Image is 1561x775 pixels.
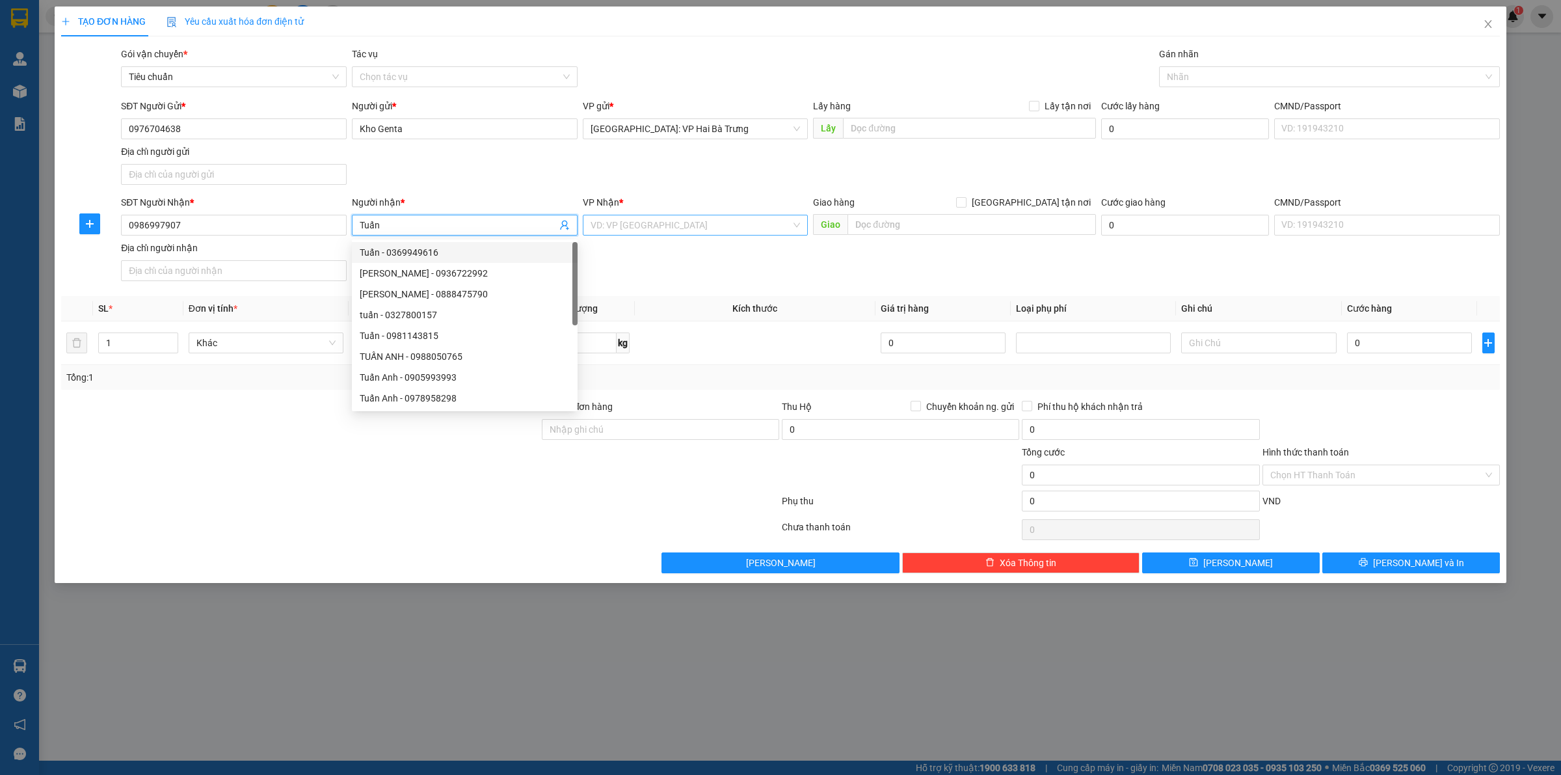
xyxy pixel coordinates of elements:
label: Cước giao hàng [1101,197,1166,208]
input: 0 [881,333,1006,353]
span: TẠO ĐƠN HÀNG [61,16,146,27]
span: 09:56:52 [DATE] [5,16,81,27]
span: Cước hàng [1347,303,1392,314]
span: 1/1 [58,59,105,96]
label: Cước lấy hàng [1101,101,1160,111]
button: delete [66,333,87,353]
input: Ghi chú đơn hàng [542,419,779,440]
span: SL [98,303,109,314]
button: printer[PERSON_NAME] và In [1322,552,1500,573]
span: Lấy tận nơi [1039,99,1096,113]
span: Lấy hàng [813,101,851,111]
span: Lấy [813,118,843,139]
span: save [1189,558,1198,568]
span: kg [617,333,630,353]
div: Tuấn Anh - 0978958298 [360,391,570,405]
div: Chưa thanh toán [780,520,1021,543]
button: save[PERSON_NAME] [1142,552,1320,573]
span: [PERSON_NAME] [1203,556,1273,570]
div: CMND/Passport [1274,195,1500,210]
span: 1 kiện giấy nhỏ [183,71,265,85]
div: Địa chỉ người gửi [121,144,347,159]
button: Close [1470,7,1506,43]
div: Phụ thu [780,494,1021,517]
span: Khác [196,333,336,353]
div: Tuấn - 0981143815 [360,329,570,343]
th: Ghi chú [1176,296,1341,321]
input: Cước giao hàng [1101,215,1269,236]
div: Tuấn Linh - 0888475790 [352,284,578,305]
label: Hình thức thanh toán [1262,447,1349,457]
input: Dọc đường [847,214,1096,235]
span: Gói vận chuyển [121,49,187,59]
div: Người nhận [352,195,578,210]
span: Yêu cầu xuất hóa đơn điện tử [167,16,304,27]
div: VP gửi [583,99,808,113]
div: Tuấn - 0369949616 [352,242,578,263]
span: Xóa Thông tin [1000,556,1056,570]
div: tuấn - 0327800157 [352,305,578,325]
button: [PERSON_NAME] [661,552,899,573]
span: Giá trị hàng [881,303,929,314]
span: delete [985,558,994,568]
span: plus [80,219,100,229]
span: Tổng cước [1022,447,1065,457]
label: Ghi chú đơn hàng [542,401,613,412]
span: plus [1483,338,1494,348]
span: close [1483,19,1493,29]
div: Tổng: 1 [66,370,602,385]
span: Hà Nội: VP Hai Bà Trưng [591,119,801,139]
span: Phí thu hộ khách nhận trả [1032,400,1148,414]
span: Tiêu chuẩn [129,67,339,87]
div: [PERSON_NAME] - 0936722992 [360,266,570,280]
th: Loại phụ phí [1011,296,1176,321]
div: Tuấn Anh - 0905993993 [360,370,570,385]
input: Địa chỉ của người nhận [121,260,347,281]
span: Đơn vị tính [189,303,237,314]
div: Người gửi [352,99,578,113]
span: Thu Hộ [782,401,812,412]
input: Địa chỉ của người gửi [121,164,347,185]
span: plus [61,17,70,26]
button: plus [1482,333,1495,353]
div: [PERSON_NAME] - 0888475790 [360,287,570,301]
span: printer [1359,558,1368,568]
button: deleteXóa Thông tin [902,552,1140,573]
div: Hoàng Văn Tuấn - 0936722992 [352,263,578,284]
div: Tuấn Anh - 0978958298 [352,388,578,409]
div: Tuấn - 0981143815 [352,325,578,346]
div: Tuấn - 0369949616 [360,245,570,260]
div: SĐT Người Nhận [121,195,347,210]
div: TUẤN ANH - 0988050765 [360,349,570,364]
span: [PERSON_NAME] [746,556,816,570]
div: SĐT Người Gửi [121,99,347,113]
input: Ghi Chú [1181,333,1336,353]
input: Dọc đường [843,118,1096,139]
span: [GEOGRAPHIC_DATA] tận nơi [967,195,1096,210]
span: VP Nhận [583,197,619,208]
span: Giao [813,214,847,235]
label: Tác vụ [352,49,378,59]
span: 44768_phanchuminhquang.longhoan [5,30,177,41]
div: TUẤN ANH - 0988050765 [352,346,578,367]
label: Gán nhãn [1159,49,1199,59]
span: Chuyển khoản ng. gửi [921,400,1019,414]
button: plus [79,213,100,234]
input: Cước lấy hàng [1101,118,1269,139]
span: Số kiện [12,77,53,92]
span: [PERSON_NAME] và In [1373,556,1464,570]
span: VND [1262,496,1281,506]
div: tuấn - 0327800157 [360,308,570,322]
div: Địa chỉ người nhận [121,241,347,255]
span: Kích thước [732,303,777,314]
img: icon [167,17,177,27]
div: Tuấn Anh - 0905993993 [352,367,578,388]
span: user-add [559,220,570,230]
div: CMND/Passport [1274,99,1500,113]
span: Giao hàng [813,197,855,208]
